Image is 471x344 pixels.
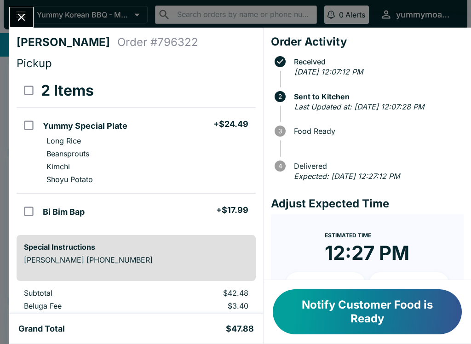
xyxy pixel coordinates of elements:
[17,288,256,340] table: orders table
[213,119,248,130] h5: + $24.49
[17,74,256,228] table: orders table
[24,242,248,252] h6: Special Instructions
[18,323,65,334] h5: Grand Total
[325,232,371,239] span: Estimated Time
[286,272,366,295] button: + 10
[278,127,282,135] text: 3
[289,162,464,170] span: Delivered
[17,57,52,70] span: Pickup
[46,149,89,158] p: Beansprouts
[158,288,248,298] p: $42.48
[46,175,93,184] p: Shoyu Potato
[46,136,81,145] p: Long Rice
[278,93,282,100] text: 2
[41,81,94,100] h3: 2 Items
[289,127,464,135] span: Food Ready
[24,255,248,264] p: [PERSON_NAME] [PHONE_NUMBER]
[24,301,143,310] p: Beluga Fee
[271,197,464,211] h4: Adjust Expected Time
[289,57,464,66] span: Received
[271,35,464,49] h4: Order Activity
[294,172,400,181] em: Expected: [DATE] 12:27:12 PM
[117,35,198,49] h4: Order # 796322
[17,35,117,49] h4: [PERSON_NAME]
[43,120,127,132] h5: Yummy Special Plate
[216,205,248,216] h5: + $17.99
[325,241,409,265] time: 12:27 PM
[289,92,464,101] span: Sent to Kitchen
[369,272,449,295] button: + 20
[43,206,85,218] h5: Bi Bim Bap
[294,67,363,76] em: [DATE] 12:07:12 PM
[226,323,254,334] h5: $47.88
[158,301,248,310] p: $3.40
[46,162,70,171] p: Kimchi
[278,162,282,170] text: 4
[273,289,462,334] button: Notify Customer Food is Ready
[24,288,143,298] p: Subtotal
[10,7,33,27] button: Close
[294,102,424,111] em: Last Updated at: [DATE] 12:07:28 PM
